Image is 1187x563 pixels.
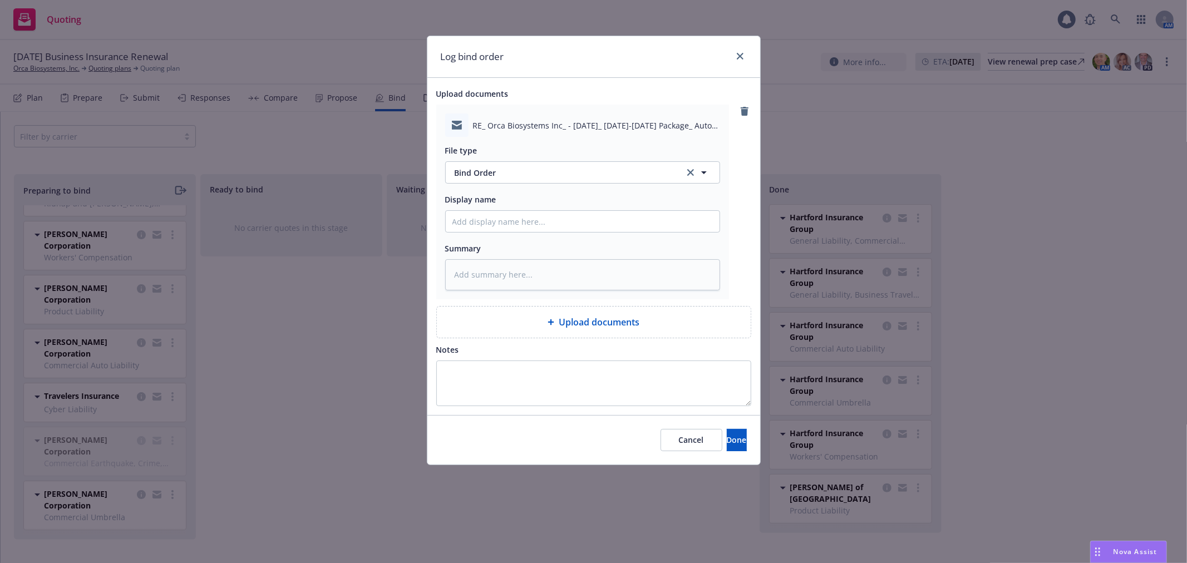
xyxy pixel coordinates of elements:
a: remove [738,105,751,118]
span: Upload documents [559,315,639,329]
span: Display name [445,194,496,205]
span: Upload documents [436,88,509,99]
span: Cancel [679,434,704,445]
span: Bind Order [455,167,673,179]
button: Cancel [661,429,722,451]
h1: Log bind order [441,50,504,64]
button: Nova Assist [1090,541,1167,563]
button: Done [727,429,747,451]
input: Add display name here... [446,211,720,232]
a: clear selection [684,166,697,179]
div: Upload documents [436,306,751,338]
button: Bind Orderclear selection [445,161,720,184]
span: Summary [445,243,481,254]
span: File type [445,145,477,156]
span: Notes [436,344,459,355]
a: close [733,50,747,63]
div: Drag to move [1091,541,1105,562]
span: RE_ Orca Biosystems Inc_ - [DATE]_ [DATE]-[DATE] Package_ Auto_ Workers Comp_ Foreign Package_ Um... [473,120,720,131]
span: Nova Assist [1114,547,1158,556]
span: Done [727,434,747,445]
